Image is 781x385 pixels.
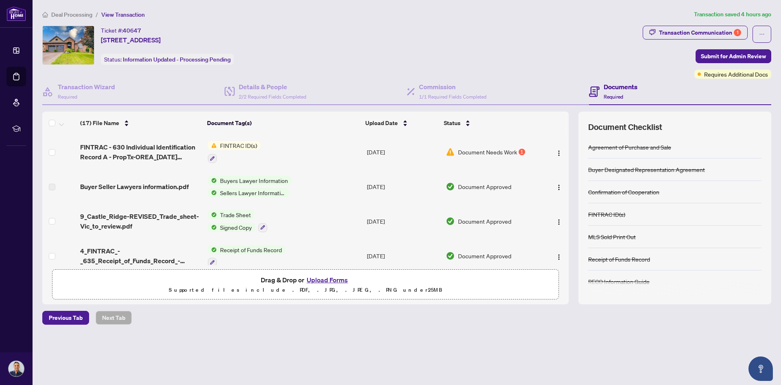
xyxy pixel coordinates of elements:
[419,94,486,100] span: 1/1 Required Fields Completed
[588,165,705,174] div: Buyer Designated Representation Agreement
[52,270,558,300] span: Drag & Drop orUpload FormsSupported files include .PDF, .JPG, .JPEG, .PNG under25MB
[446,147,455,156] img: Document Status
[80,246,201,266] span: 4_FINTRAC_-_635_Receipt_of_Funds_Record_-_PropTx-[PERSON_NAME].pdf
[588,255,650,264] div: Receipt of Funds Record
[96,311,132,325] button: Next Tab
[208,176,292,197] button: Status IconBuyers Lawyer InformationStatus IconSellers Lawyer Information
[552,180,565,193] button: Logo
[80,142,201,162] span: FINTRAC - 630 Individual Identification Record A - PropTx-OREA_[DATE] 17_00_52.pdf
[123,27,141,34] span: 40647
[659,26,741,39] div: Transaction Communication
[446,251,455,260] img: Document Status
[588,187,659,196] div: Confirmation of Cooperation
[365,119,398,128] span: Upload Date
[51,11,92,18] span: Deal Processing
[556,254,562,260] img: Logo
[364,134,443,169] td: [DATE]
[734,29,741,36] div: 1
[519,149,525,155] div: 1
[588,210,625,219] div: FINTRAC ID(s)
[364,204,443,239] td: [DATE]
[217,176,291,185] span: Buyers Lawyer Information
[123,56,231,63] span: Information Updated - Processing Pending
[759,31,765,37] span: ellipsis
[552,215,565,228] button: Logo
[208,210,217,219] img: Status Icon
[458,182,511,191] span: Document Approved
[208,245,285,267] button: Status IconReceipt of Funds Record
[643,26,748,40] button: Transaction Communication1
[208,245,217,254] img: Status Icon
[556,150,562,156] img: Logo
[217,245,285,254] span: Receipt of Funds Record
[208,141,260,163] button: Status IconFINTRAC ID(s)
[458,251,511,260] span: Document Approved
[217,210,254,219] span: Trade Sheet
[49,311,83,324] span: Previous Tab
[604,82,637,92] h4: Documents
[588,277,650,286] div: RECO Information Guide
[694,10,771,19] article: Transaction saved 4 hours ago
[552,249,565,262] button: Logo
[80,119,119,128] span: (17) File Name
[458,217,511,226] span: Document Approved
[696,49,771,63] button: Submit for Admin Review
[364,169,443,204] td: [DATE]
[239,82,306,92] h4: Details & People
[748,356,773,381] button: Open asap
[364,239,443,274] td: [DATE]
[419,82,486,92] h4: Commission
[42,311,89,325] button: Previous Tab
[208,210,267,232] button: Status IconTrade SheetStatus IconSigned Copy
[588,121,662,133] span: Document Checklist
[80,182,189,191] span: Buyer Seller Lawyers information.pdf
[208,223,217,232] img: Status Icon
[458,147,517,156] span: Document Needs Work
[217,141,260,150] span: FINTRAC ID(s)
[57,285,554,295] p: Supported files include .PDF, .JPG, .JPEG, .PNG under 25 MB
[556,184,562,191] img: Logo
[208,176,217,185] img: Status Icon
[556,219,562,225] img: Logo
[58,94,77,100] span: Required
[96,10,98,19] li: /
[208,141,217,150] img: Status Icon
[552,145,565,158] button: Logo
[9,361,24,376] img: Profile Icon
[204,112,362,134] th: Document Tag(s)
[217,223,255,232] span: Signed Copy
[101,26,141,35] div: Ticket #:
[446,182,455,191] img: Document Status
[304,275,350,285] button: Upload Forms
[588,143,671,152] div: Agreement of Purchase and Sale
[704,70,768,79] span: Requires Additional Docs
[444,119,460,128] span: Status
[239,94,306,100] span: 2/2 Required Fields Completed
[208,188,217,197] img: Status Icon
[101,11,145,18] span: View Transaction
[42,12,48,18] span: home
[101,54,234,65] div: Status:
[43,26,94,64] img: IMG-X12189336_1.jpg
[261,275,350,285] span: Drag & Drop or
[701,50,766,63] span: Submit for Admin Review
[77,112,204,134] th: (17) File Name
[101,35,161,45] span: [STREET_ADDRESS]
[217,188,289,197] span: Sellers Lawyer Information
[588,232,636,241] div: MLS Sold Print Out
[604,94,623,100] span: Required
[58,82,115,92] h4: Transaction Wizard
[7,6,26,21] img: logo
[446,217,455,226] img: Document Status
[80,211,201,231] span: 9_Castle_Ridge-REVISED_Trade_sheet-Vic_to_review.pdf
[362,112,441,134] th: Upload Date
[441,112,539,134] th: Status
